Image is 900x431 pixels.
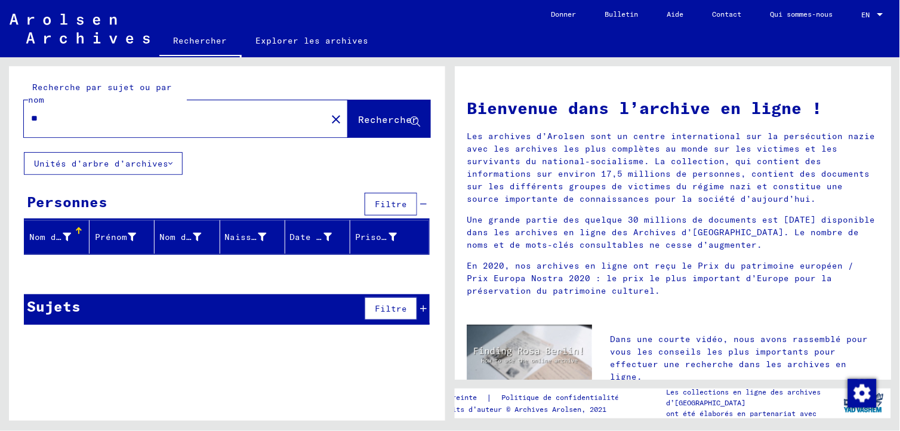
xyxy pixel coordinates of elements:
button: Filtre [365,193,417,215]
mat-header-cell: Vorname [90,220,155,254]
div: Prénom [94,227,154,247]
mat-header-cell: Nachname [24,220,90,254]
img: Modifier le consentement [848,379,877,408]
font: Unités d’arbre d’archives [34,158,168,169]
img: Arolsen_neg.svg [10,14,150,44]
p: En 2020, nos archives en ligne ont reçu le Prix du patrimoine européen / Prix Europa Nostra 2020 ... [467,260,879,297]
div: Naissance [225,227,285,247]
div: Nom de famille [29,227,89,247]
button: Rechercher [348,100,430,137]
span: Filtre [375,199,407,210]
span: EN [862,11,875,19]
a: Rechercher [159,26,242,57]
mat-header-cell: Geburtsdatum [285,220,350,254]
mat-header-cell: Prisoner # [350,220,429,254]
p: Les archives d’Arolsen sont un centre international sur la persécution nazie avec les archives le... [467,130,879,205]
div: Date de naissance [290,227,350,247]
div: Sujets [27,295,81,317]
font: Nom de jeune fille [159,232,255,242]
font: Prisonnier # [355,232,420,242]
button: Filtre [365,297,417,320]
font: Naissance [225,232,273,242]
font: Prénom [95,232,127,242]
a: Politique de confidentialité [492,392,633,404]
span: Rechercher [358,113,418,125]
div: Prisonnier # [355,227,415,247]
mat-header-cell: Geburt‏ [220,220,285,254]
img: video.jpg [467,325,592,393]
div: Nom de jeune fille [159,227,219,247]
div: Personnes [27,191,107,213]
p: Les collections en ligne des archives d’[GEOGRAPHIC_DATA] [667,387,837,408]
a: Explorer les archives [242,26,383,55]
a: Empreinte [439,392,486,404]
span: Filtre [375,303,407,314]
p: Droits d’auteur © Archives Arolsen, 2021 [439,404,633,415]
font: | [486,392,492,404]
button: Unités d’arbre d’archives [24,152,183,175]
mat-label: Recherche par sujet ou par nom [28,82,172,105]
button: Clair [324,107,348,131]
p: Dans une courte vidéo, nous avons rassemblé pour vous les conseils les plus importants pour effec... [610,333,879,383]
mat-icon: close [329,112,343,127]
p: ont été élaborés en partenariat avec [667,408,837,419]
font: Nom de famille [29,232,104,242]
img: yv_logo.png [842,388,886,418]
p: Une grande partie des quelque 30 millions de documents est [DATE] disponible dans les archives en... [467,214,879,251]
mat-header-cell: Geburtsname [155,220,220,254]
font: Date de naissance [290,232,381,242]
h1: Bienvenue dans l’archive en ligne ! [467,96,879,121]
